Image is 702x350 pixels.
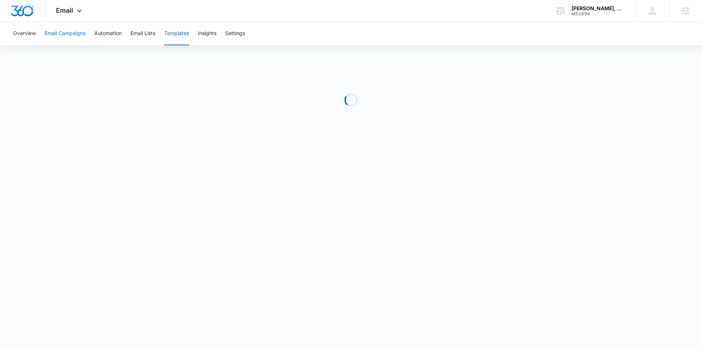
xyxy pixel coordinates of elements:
button: Email Campaigns [45,22,86,45]
button: Insights [198,22,216,45]
button: Overview [13,22,36,45]
button: Automation [94,22,122,45]
div: account id [571,11,625,16]
button: Templates [164,22,189,45]
button: Email Lists [131,22,155,45]
div: account name [571,5,625,11]
span: Email [56,7,73,14]
button: Settings [225,22,245,45]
